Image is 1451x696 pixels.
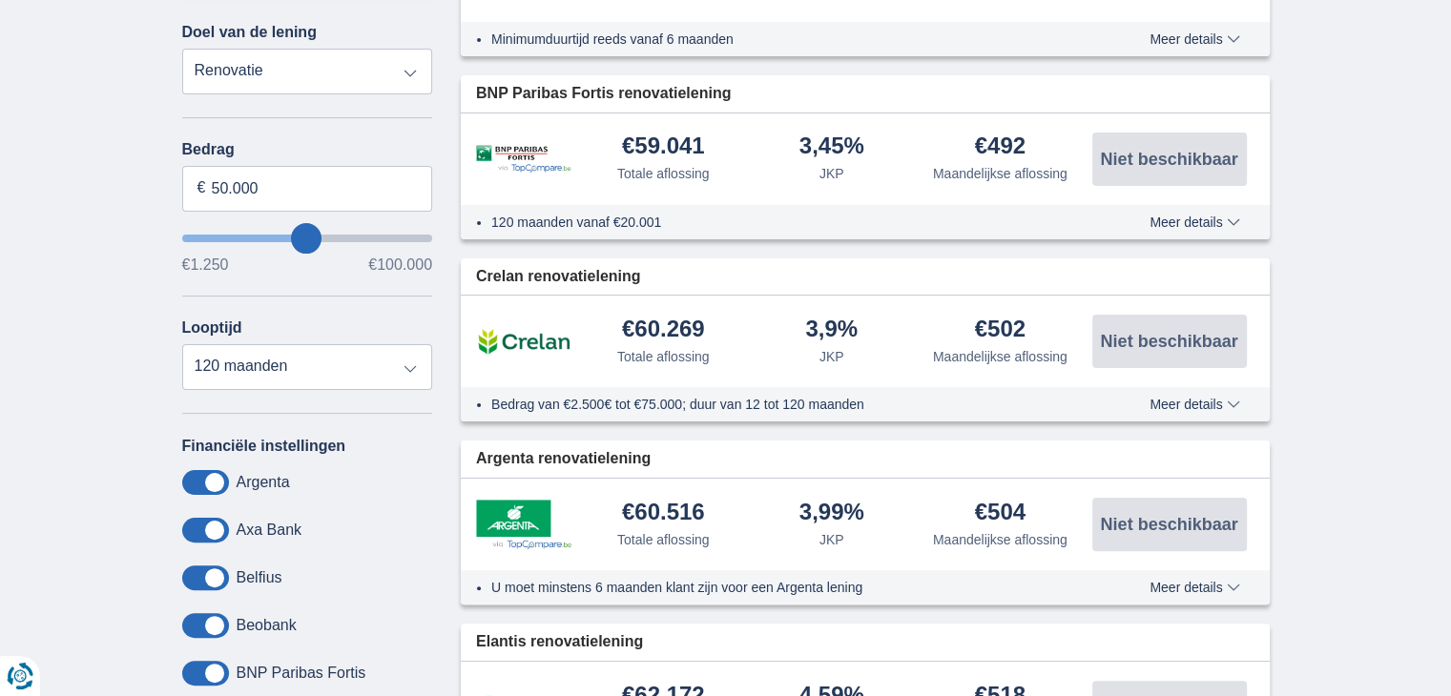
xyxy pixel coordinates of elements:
[622,134,705,160] div: €59.041
[476,448,651,470] span: Argenta renovatielening
[182,141,433,158] label: Bedrag
[819,164,844,183] div: JKP
[1135,397,1254,412] button: Meer details
[975,317,1026,343] div: €502
[933,164,1068,183] div: Maandelijkse aflossing
[476,631,643,653] span: Elantis renovatielening
[182,257,229,273] span: €1.250
[933,347,1068,366] div: Maandelijkse aflossing
[476,317,571,365] img: product.pl.alt Crelan
[491,578,1080,597] li: U moet minstens 6 maanden klant zijn voor een Argenta lening
[491,30,1080,49] li: Minimumduurtijd reeds vanaf 6 maanden
[1150,581,1239,594] span: Meer details
[237,522,301,539] label: Axa Bank
[237,569,282,586] label: Belfius
[1100,151,1237,168] span: Niet beschikbaar
[1150,398,1239,411] span: Meer details
[799,501,864,526] div: 3,99%
[1100,333,1237,350] span: Niet beschikbaar
[237,474,290,491] label: Argenta
[975,501,1026,526] div: €504
[975,134,1026,160] div: €492
[1092,498,1247,551] button: Niet beschikbaar
[491,213,1080,232] li: 120 maanden vanaf €20.001
[933,530,1068,549] div: Maandelijkse aflossing
[368,257,432,273] span: €100.000
[819,347,844,366] div: JKP
[1135,215,1254,230] button: Meer details
[476,83,731,105] span: BNP Paribas Fortis renovatielening
[805,317,858,343] div: 3,9%
[491,395,1080,414] li: Bedrag van €2.500€ tot €75.000; duur van 12 tot 120 maanden
[197,177,206,199] span: €
[617,530,710,549] div: Totale aflossing
[182,24,317,41] label: Doel van de lening
[617,347,710,366] div: Totale aflossing
[476,500,571,549] img: product.pl.alt Argenta
[476,266,641,288] span: Crelan renovatielening
[1150,215,1239,229] span: Meer details
[1100,516,1237,533] span: Niet beschikbaar
[1150,32,1239,46] span: Meer details
[182,438,346,455] label: Financiële instellingen
[1135,31,1254,47] button: Meer details
[237,617,297,634] label: Beobank
[1092,133,1247,186] button: Niet beschikbaar
[799,134,864,160] div: 3,45%
[622,317,705,343] div: €60.269
[819,530,844,549] div: JKP
[237,665,366,682] label: BNP Paribas Fortis
[617,164,710,183] div: Totale aflossing
[1135,580,1254,595] button: Meer details
[622,501,705,526] div: €60.516
[182,319,242,337] label: Looptijd
[476,145,571,173] img: product.pl.alt BNP Paribas Fortis
[182,235,433,242] input: wantToBorrow
[1092,315,1247,368] button: Niet beschikbaar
